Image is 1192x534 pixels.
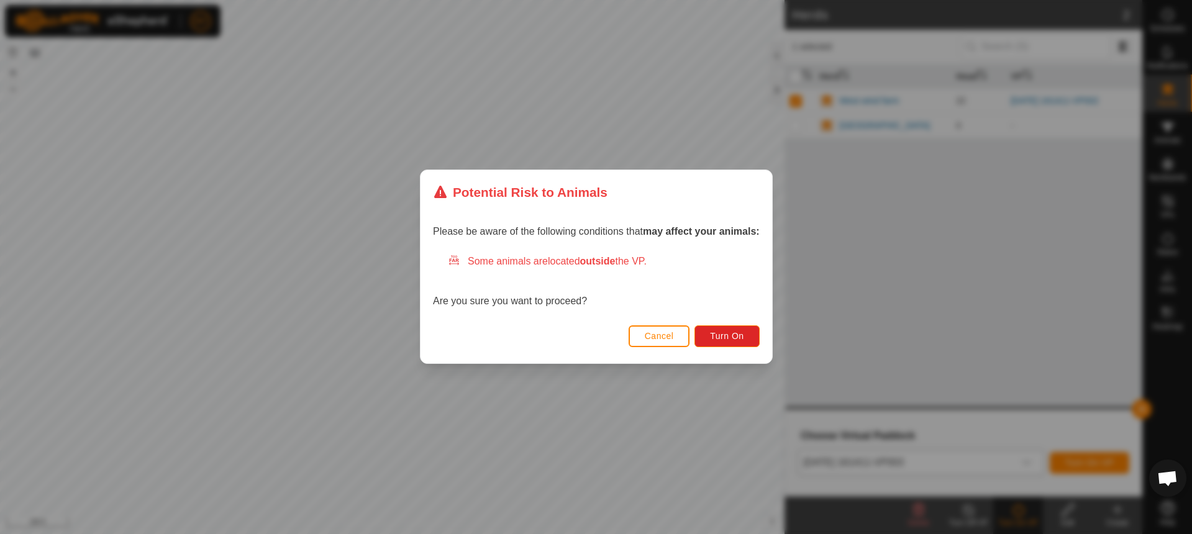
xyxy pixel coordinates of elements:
button: Turn On [694,325,759,347]
span: Turn On [710,332,744,342]
span: Please be aware of the following conditions that [433,227,760,237]
span: located the VP. [548,256,647,267]
span: Cancel [644,332,673,342]
div: Potential Risk to Animals [433,183,607,202]
div: Open chat [1149,459,1186,497]
div: Some animals are [448,255,760,269]
button: Cancel [628,325,689,347]
strong: may affect your animals: [643,227,760,237]
div: Are you sure you want to proceed? [433,255,760,309]
strong: outside [580,256,615,267]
